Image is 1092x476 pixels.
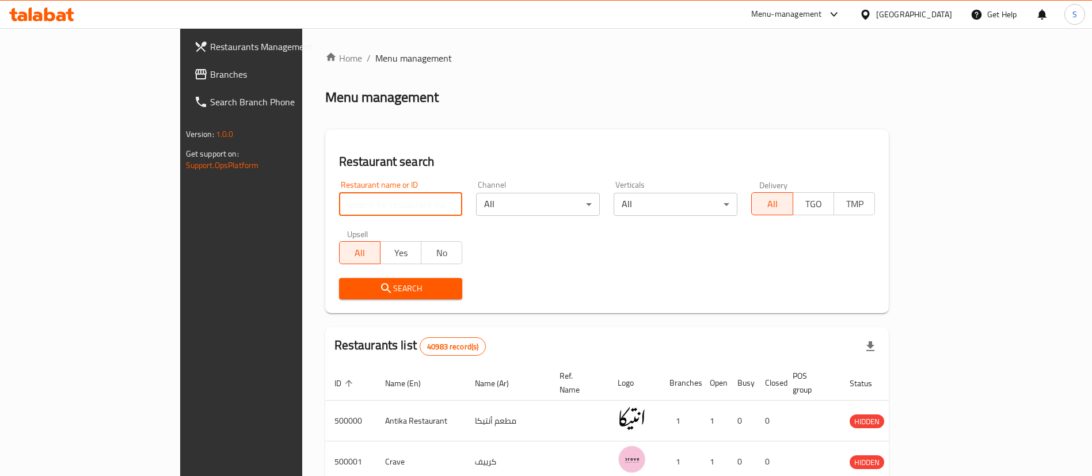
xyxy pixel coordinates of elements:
li: / [367,51,371,65]
span: Branches [210,67,353,81]
span: POS group [793,369,827,397]
span: TGO [798,196,830,212]
a: Support.OpsPlatform [186,158,259,173]
span: Search [348,281,454,296]
h2: Restaurants list [334,337,486,356]
td: 0 [756,401,783,441]
button: Yes [380,241,421,264]
span: No [426,245,458,261]
input: Search for restaurant name or ID.. [339,193,463,216]
label: Upsell [347,230,368,238]
span: S [1072,8,1077,21]
div: [GEOGRAPHIC_DATA] [876,8,952,21]
div: All [476,193,600,216]
span: All [344,245,376,261]
a: Branches [185,60,363,88]
span: Search Branch Phone [210,95,353,109]
span: All [756,196,788,212]
img: Crave [618,445,646,474]
span: Version: [186,127,214,142]
div: Menu-management [751,7,822,21]
span: Menu management [375,51,452,65]
th: Busy [728,365,756,401]
button: All [339,241,381,264]
button: All [751,192,793,215]
div: HIDDEN [850,455,884,469]
span: Status [850,376,887,390]
div: All [614,193,737,216]
td: 1 [660,401,701,441]
td: 0 [728,401,756,441]
h2: Menu management [325,88,439,106]
th: Closed [756,365,783,401]
div: Total records count [420,337,486,356]
a: Search Branch Phone [185,88,363,116]
button: Search [339,278,463,299]
td: Antika Restaurant [376,401,466,441]
th: Logo [608,365,660,401]
span: Name (Ar) [475,376,524,390]
span: HIDDEN [850,415,884,428]
span: Get support on: [186,146,239,161]
span: Yes [385,245,417,261]
a: Restaurants Management [185,33,363,60]
span: HIDDEN [850,456,884,469]
span: Name (En) [385,376,436,390]
th: Branches [660,365,701,401]
div: Export file [857,333,884,360]
button: TGO [793,192,834,215]
span: Ref. Name [560,369,595,397]
nav: breadcrumb [325,51,889,65]
td: 1 [701,401,728,441]
img: Antika Restaurant [618,404,646,433]
th: Open [701,365,728,401]
span: TMP [839,196,870,212]
button: No [421,241,462,264]
span: 1.0.0 [216,127,234,142]
td: مطعم أنتيكا [466,401,550,441]
span: ID [334,376,356,390]
span: Restaurants Management [210,40,353,54]
button: TMP [834,192,875,215]
label: Delivery [759,181,788,189]
h2: Restaurant search [339,153,876,170]
span: 40983 record(s) [420,341,485,352]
